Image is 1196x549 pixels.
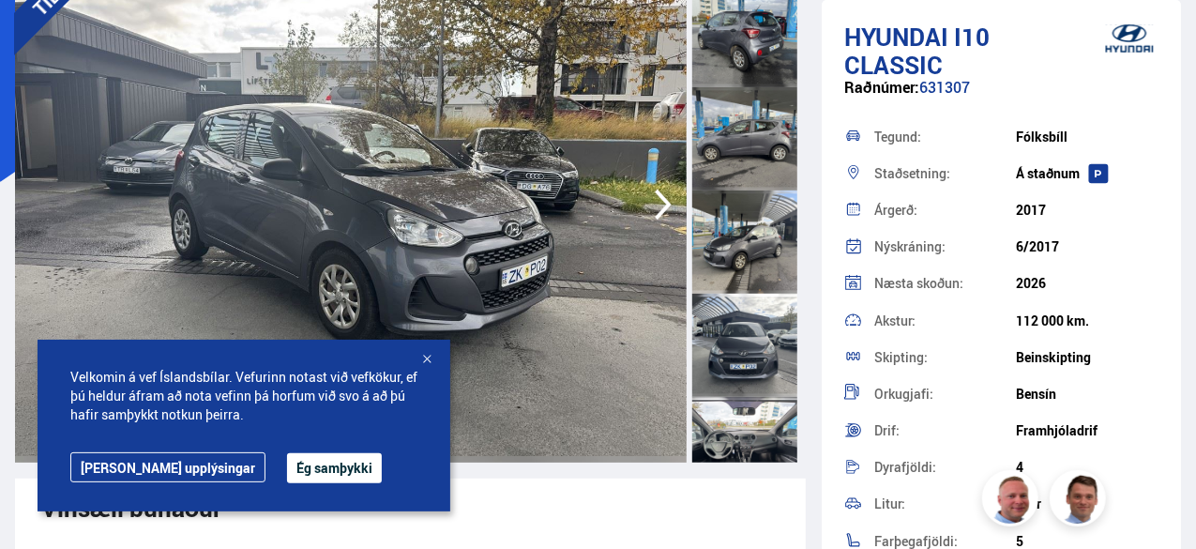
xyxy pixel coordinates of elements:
div: Dyrafjöldi: [874,461,1017,474]
div: Vinsæll búnaður [41,494,780,522]
div: Árgerð: [874,204,1017,217]
img: FbJEzSuNWCJXmdc-.webp [1052,473,1109,529]
div: Skipting: [874,351,1017,364]
img: siFngHWaQ9KaOqBr.png [985,473,1041,529]
div: Drif: [874,424,1017,437]
span: Velkomin á vef Íslandsbílar. Vefurinn notast við vefkökur, ef þú heldur áfram að nota vefinn þá h... [70,368,417,424]
div: Staðsetning: [874,167,1017,180]
span: Hyundai [844,20,948,53]
div: 6/2017 [1016,239,1158,254]
span: Raðnúmer: [844,77,919,98]
div: Orkugjafi: [874,388,1017,401]
button: Opna LiveChat spjallviðmót [15,8,71,64]
div: Litur: [874,497,1017,511]
div: Akstur: [874,314,1017,328]
a: [PERSON_NAME] upplýsingar [70,452,265,482]
div: Fólksbíll [1016,130,1158,145]
div: Bensín [1016,387,1158,402]
div: 5 [1016,534,1158,549]
button: Ég samþykki [287,453,382,483]
div: 112 000 km. [1016,313,1158,328]
div: Nýskráning: [874,240,1017,253]
div: 4 [1016,460,1158,475]
div: 2026 [1016,276,1158,291]
div: Á staðnum [1016,166,1158,181]
div: 631307 [844,79,1158,115]
div: Farþegafjöldi: [874,535,1017,548]
img: brand logo [1092,9,1167,68]
div: Beinskipting [1016,350,1158,365]
div: Næsta skoðun: [874,277,1017,290]
span: i10 CLASSIC [844,20,990,82]
div: Framhjóladrif [1016,423,1158,438]
div: Tegund: [874,130,1017,144]
div: 2017 [1016,203,1158,218]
